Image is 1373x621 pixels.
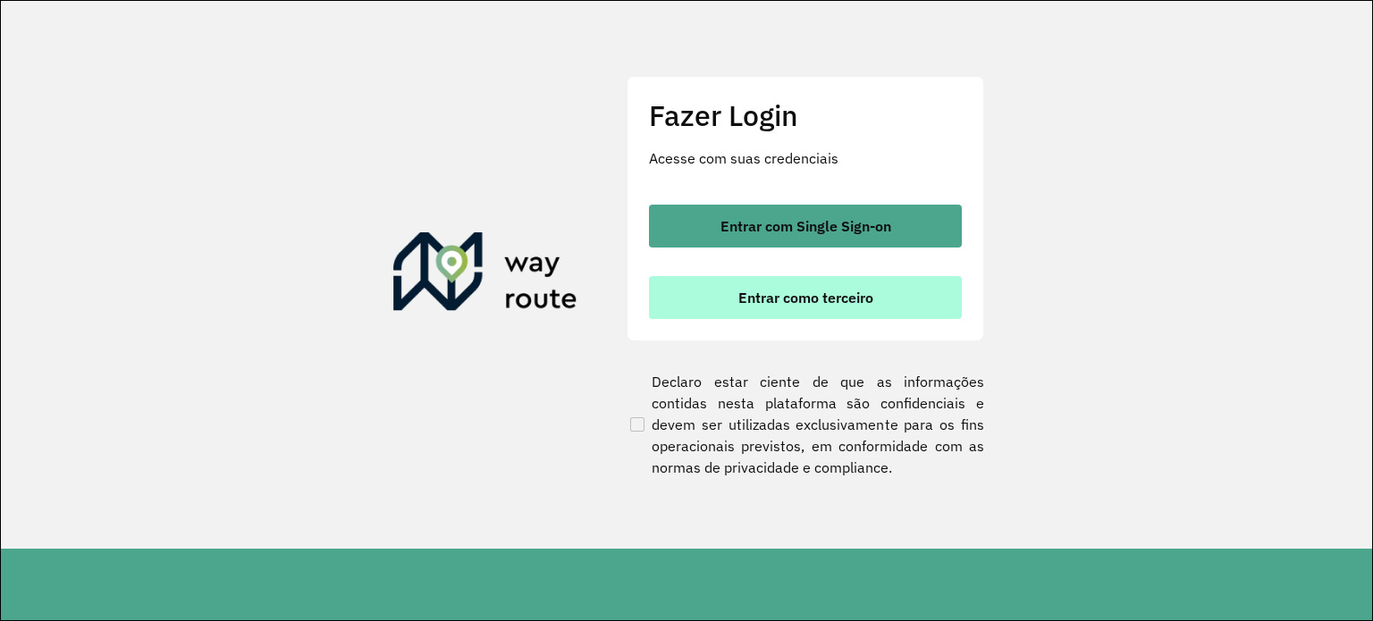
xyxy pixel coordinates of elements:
span: Entrar com Single Sign-on [720,219,891,233]
img: Roteirizador AmbevTech [393,232,577,318]
button: button [649,205,962,248]
h2: Fazer Login [649,98,962,132]
button: button [649,276,962,319]
span: Entrar como terceiro [738,290,873,305]
p: Acesse com suas credenciais [649,147,962,169]
label: Declaro estar ciente de que as informações contidas nesta plataforma são confidenciais e devem se... [627,371,984,478]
